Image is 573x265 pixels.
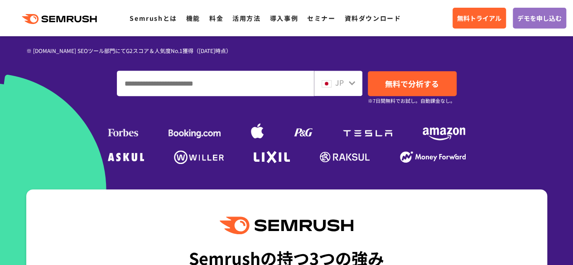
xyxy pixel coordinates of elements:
[368,96,455,105] small: ※7日間無料でお試し。自動課金なし。
[513,8,566,29] a: デモを申し込む
[117,71,313,96] input: ドメイン、キーワードまたはURLを入力してください
[385,78,439,89] span: 無料で分析する
[209,14,223,23] a: 料金
[453,8,506,29] a: 無料トライアル
[186,14,200,23] a: 機能
[457,13,501,23] span: 無料トライアル
[232,14,260,23] a: 活用方法
[517,13,562,23] span: デモを申し込む
[26,46,287,55] div: ※ [DOMAIN_NAME] SEOツール部門にてG2スコア＆人気度No.1獲得（[DATE]時点）
[335,77,344,88] span: JP
[344,14,401,23] a: 資料ダウンロード
[130,14,177,23] a: Semrushとは
[368,71,457,96] a: 無料で分析する
[270,14,298,23] a: 導入事例
[220,217,353,234] img: Semrush
[307,14,335,23] a: セミナー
